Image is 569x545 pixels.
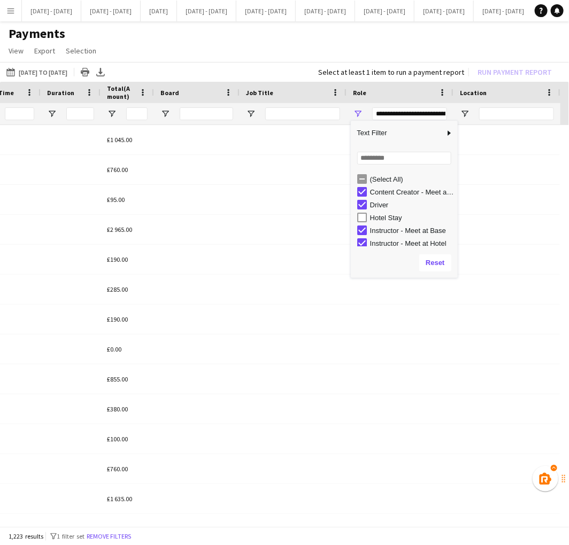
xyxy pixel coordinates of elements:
[47,109,57,119] button: Open Filter Menu
[246,109,256,119] button: Open Filter Menu
[414,1,474,21] button: [DATE] - [DATE]
[9,46,24,56] span: View
[353,109,363,119] button: Open Filter Menu
[141,1,177,21] button: [DATE]
[107,166,128,174] span: £760.00
[5,107,34,120] input: End Time Filter Input
[107,435,128,443] span: £100.00
[107,405,128,413] span: £380.00
[160,89,179,97] span: Board
[22,1,81,21] button: [DATE] - [DATE]
[61,44,101,58] a: Selection
[318,67,464,77] div: Select at least 1 item to run a payment report
[296,1,355,21] button: [DATE] - [DATE]
[370,175,455,183] div: (Select All)
[419,254,451,271] button: Reset
[351,124,445,142] span: Text Filter
[107,84,135,100] span: Total(Amount)
[107,375,128,383] span: £855.00
[370,214,455,222] div: Hotel Stay
[355,1,414,21] button: [DATE] - [DATE]
[370,188,455,196] div: Content Creator - Meet at Base
[107,255,128,263] span: £190.00
[47,89,74,97] span: Duration
[107,225,132,233] span: £2 965.00
[265,107,340,120] input: Job Title Filter Input
[94,66,107,79] app-action-btn: Export XLSX
[160,109,170,119] button: Open Filter Menu
[107,285,128,293] span: £285.00
[4,44,28,58] a: View
[107,495,132,503] span: £1 635.00
[126,107,148,120] input: Amount Filter Input
[4,66,70,79] button: [DATE] to [DATE]
[84,531,133,542] button: Remove filters
[66,46,96,56] span: Selection
[474,1,533,21] button: [DATE] - [DATE]
[30,44,59,58] a: Export
[370,201,455,209] div: Driver
[107,315,128,323] span: £190.00
[34,46,55,56] span: Export
[479,107,554,120] input: Location Filter Input
[460,109,470,119] button: Open Filter Menu
[107,196,125,204] span: £95.00
[353,89,366,97] span: Role
[81,1,141,21] button: [DATE] - [DATE]
[236,1,296,21] button: [DATE] - [DATE]
[370,239,455,247] div: Instructor - Meet at Hotel
[370,227,455,235] div: Instructor - Meet at Base
[357,152,451,165] input: Search filter values
[79,66,91,79] app-action-btn: Print
[351,121,458,278] div: Column Filter
[180,107,233,120] input: Board Filter Input
[460,89,487,97] span: Location
[57,532,84,540] span: 1 filter set
[246,89,273,97] span: Job Title
[107,109,117,119] button: Open Filter Menu
[107,345,121,353] span: £0.00
[107,465,128,473] span: £760.00
[177,1,236,21] button: [DATE] - [DATE]
[351,173,458,378] div: Filter List
[107,136,132,144] span: £1 045.00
